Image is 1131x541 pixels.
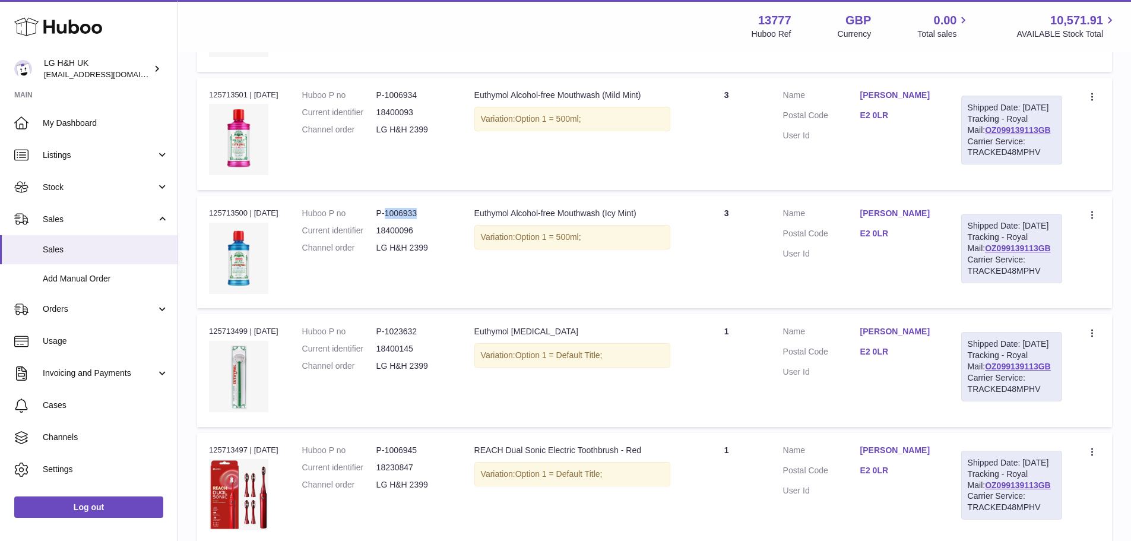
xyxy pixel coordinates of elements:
img: internalAdmin-13777@internal.huboo.com [14,60,32,78]
td: 3 [682,196,771,308]
strong: GBP [845,12,871,29]
dd: 18400145 [376,343,451,355]
dd: LG H&H 2399 [376,479,451,491]
span: Settings [43,464,169,475]
dt: Postal Code [783,110,860,124]
a: OZ099139113GB [985,362,1051,371]
dt: Huboo P no [302,326,376,337]
span: Sales [43,244,169,255]
a: E2 0LR [860,228,937,239]
span: Stock [43,182,156,193]
span: Option 1 = 500ml; [515,114,581,124]
strong: 13777 [758,12,791,29]
a: E2 0LR [860,465,937,476]
div: 125713497 | [DATE] [209,445,278,455]
div: LG H&H UK [44,58,151,80]
td: 3 [682,78,771,190]
dd: LG H&H 2399 [376,124,451,135]
div: Shipped Date: [DATE] [968,102,1056,113]
dd: LG H&H 2399 [376,242,451,254]
dt: User Id [783,485,860,496]
dd: P-1006945 [376,445,451,456]
span: Cases [43,400,169,411]
img: Euthymol_Tongue_Cleaner-Image-4.webp [209,341,268,412]
span: [EMAIL_ADDRESS][DOMAIN_NAME] [44,69,175,79]
dd: LG H&H 2399 [376,360,451,372]
div: Shipped Date: [DATE] [968,338,1056,350]
div: Tracking - Royal Mail: [961,332,1062,401]
img: Euthymol_Alcohol-free_Mouthwash_Icy_Mint_-Image-2.webp [209,223,268,294]
a: Log out [14,496,163,518]
dt: Channel order [302,124,376,135]
a: OZ099139113GB [985,125,1051,135]
dd: 18400096 [376,225,451,236]
dt: Current identifier [302,462,376,473]
div: Euthymol [MEDICAL_DATA] [474,326,670,337]
span: Usage [43,336,169,347]
div: Carrier Service: TRACKED48MPHV [968,254,1056,277]
dd: P-1006933 [376,208,451,219]
dt: Name [783,90,860,104]
div: Tracking - Royal Mail: [961,451,1062,520]
a: E2 0LR [860,346,937,357]
a: E2 0LR [860,110,937,121]
span: Add Manual Order [43,273,169,284]
div: Variation: [474,343,670,368]
dt: Name [783,445,860,459]
dt: User Id [783,366,860,378]
div: Variation: [474,225,670,249]
dt: Current identifier [302,225,376,236]
span: Channels [43,432,169,443]
div: Euthymol Alcohol-free Mouthwash (Icy Mint) [474,208,670,219]
a: [PERSON_NAME] [860,445,937,456]
dt: Channel order [302,242,376,254]
dt: Huboo P no [302,208,376,219]
dd: 18400093 [376,107,451,118]
div: Carrier Service: TRACKED48MPHV [968,491,1056,513]
dt: User Id [783,130,860,141]
dt: Channel order [302,479,376,491]
div: Euthymol Alcohol-free Mouthwash (Mild Mint) [474,90,670,101]
dd: P-1006934 [376,90,451,101]
div: Tracking - Royal Mail: [961,96,1062,164]
dt: Channel order [302,360,376,372]
span: My Dashboard [43,118,169,129]
dt: User Id [783,248,860,260]
span: Listings [43,150,156,161]
dt: Name [783,326,860,340]
dt: Postal Code [783,346,860,360]
a: [PERSON_NAME] [860,208,937,219]
dt: Name [783,208,860,222]
div: Huboo Ref [752,29,791,40]
a: 10,571.91 AVAILABLE Stock Total [1016,12,1117,40]
span: Sales [43,214,156,225]
span: Option 1 = Default Title; [515,350,603,360]
div: Carrier Service: TRACKED48MPHV [968,136,1056,159]
div: 125713500 | [DATE] [209,208,278,219]
dt: Current identifier [302,107,376,118]
div: 125713501 | [DATE] [209,90,278,100]
dd: 18230847 [376,462,451,473]
div: Shipped Date: [DATE] [968,457,1056,469]
dt: Postal Code [783,228,860,242]
a: [PERSON_NAME] [860,90,937,101]
div: Shipped Date: [DATE] [968,220,1056,232]
img: Euthymol_Alcohol_Free_Mild_Mint_Mouthwash_500ml.webp [209,104,268,175]
dt: Current identifier [302,343,376,355]
div: Currency [838,29,872,40]
span: 10,571.91 [1050,12,1103,29]
dt: Huboo P no [302,445,376,456]
span: Orders [43,303,156,315]
span: Option 1 = Default Title; [515,469,603,479]
div: Tracking - Royal Mail: [961,214,1062,283]
span: 0.00 [934,12,957,29]
span: Total sales [917,29,970,40]
div: Carrier Service: TRACKED48MPHV [968,372,1056,395]
span: Option 1 = 500ml; [515,232,581,242]
a: OZ099139113GB [985,243,1051,253]
span: Invoicing and Payments [43,368,156,379]
img: 1_49ebbd56-f9cf-48fa-9b81-f5587c9ec770.webp [209,459,268,530]
dt: Huboo P no [302,90,376,101]
div: 125713499 | [DATE] [209,326,278,337]
a: OZ099139113GB [985,480,1051,490]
